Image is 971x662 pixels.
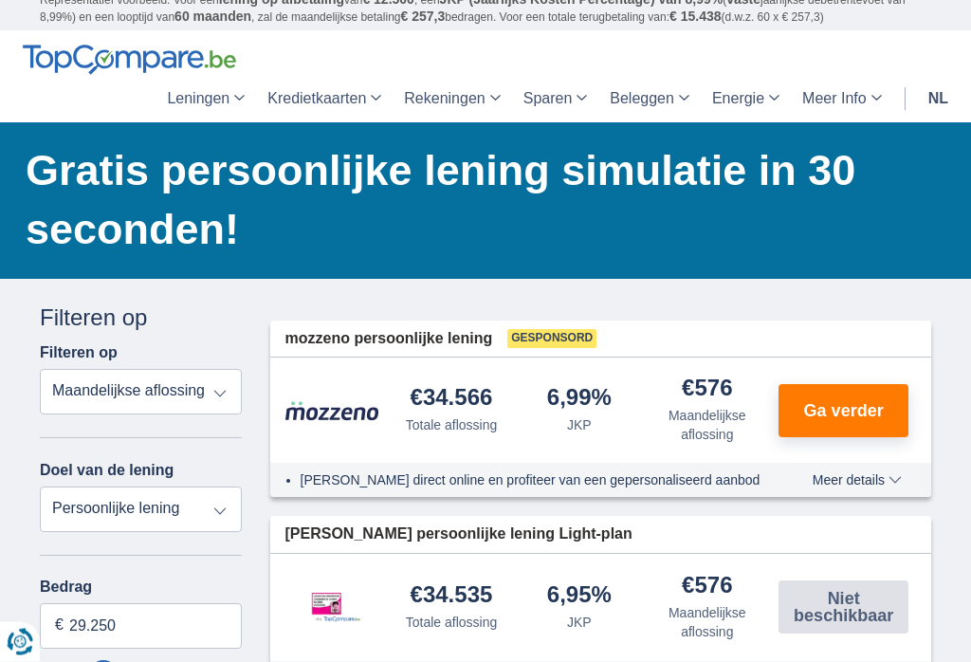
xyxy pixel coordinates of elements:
div: €576 [682,377,732,403]
button: Meer details [798,473,916,488]
span: Niet beschikbaar [784,591,903,625]
span: € 257,3 [400,9,445,25]
span: [PERSON_NAME] persoonlijke lening Light-plan [285,524,632,546]
span: € [55,616,64,637]
span: Ga verder [804,403,884,420]
li: [PERSON_NAME] direct online en profiteer van een gepersonaliseerd aanbod [301,471,772,490]
label: Bedrag [40,579,242,597]
div: €34.566 [411,387,493,413]
a: Energie [701,76,791,123]
a: Rekeningen [393,76,511,123]
img: product.pl.alt Mozzeno [285,401,380,422]
a: Beleggen [598,76,701,123]
div: Totale aflossing [406,614,498,633]
div: Maandelijkse aflossing [650,604,763,642]
img: product.pl.alt Leemans Kredieten [285,574,380,642]
a: Sparen [512,76,599,123]
span: Meer details [813,474,902,487]
span: € 15.438 [669,9,722,25]
button: Niet beschikbaar [779,581,908,634]
label: Filteren op [40,345,118,362]
div: JKP [567,416,592,435]
div: €576 [682,575,732,600]
span: 60 maanden [174,9,251,25]
div: 6,99% [547,387,612,413]
div: Filteren op [40,303,242,335]
h1: Gratis persoonlijke lening simulatie in 30 seconden! [26,142,931,260]
div: €34.535 [411,584,493,610]
label: Doel van de lening [40,463,174,480]
span: mozzeno persoonlijke lening [285,329,493,351]
a: Kredietkaarten [256,76,393,123]
div: Maandelijkse aflossing [650,407,763,445]
a: nl [917,76,960,123]
a: Meer Info [791,76,893,123]
div: Totale aflossing [406,416,498,435]
div: JKP [567,614,592,633]
span: Gesponsord [507,330,596,349]
div: 6,95% [547,584,612,610]
a: Leningen [156,76,256,123]
button: Ga verder [779,385,908,438]
img: TopCompare [23,46,236,76]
